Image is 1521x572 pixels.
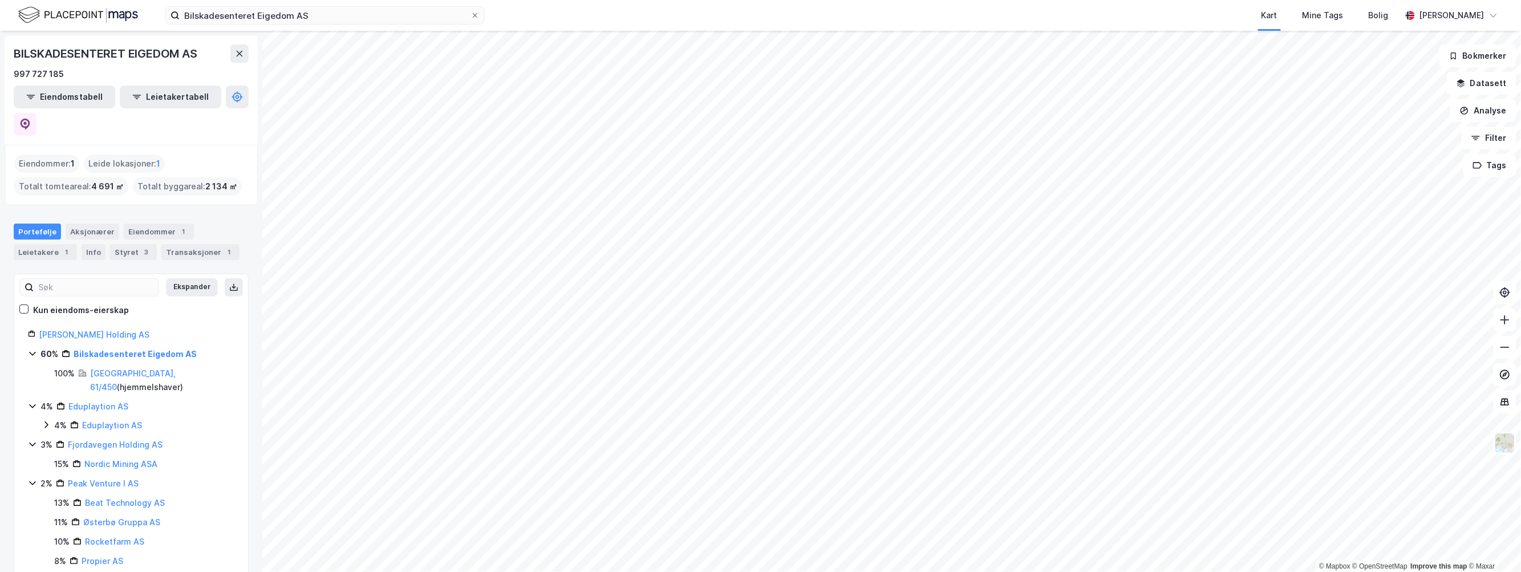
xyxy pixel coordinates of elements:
[14,244,77,260] div: Leietakere
[14,44,200,63] div: BILSKADESENTERET EIGEDOM AS
[178,226,189,237] div: 1
[1303,9,1344,22] div: Mine Tags
[61,246,72,258] div: 1
[1450,99,1516,122] button: Analyse
[54,367,75,380] div: 100%
[68,401,128,411] a: Eduplaytion AS
[205,180,237,193] span: 2 134 ㎡
[71,157,75,171] span: 1
[1447,72,1516,95] button: Datasett
[141,246,152,258] div: 3
[18,5,138,25] img: logo.f888ab2527a4732fd821a326f86c7f29.svg
[84,155,165,173] div: Leide lokasjoner :
[1462,127,1516,149] button: Filter
[14,177,128,196] div: Totalt tomteareal :
[1463,154,1516,177] button: Tags
[40,347,58,361] div: 60%
[120,86,221,108] button: Leietakertabell
[166,278,218,297] button: Ekspander
[90,367,234,394] div: ( hjemmelshaver )
[1439,44,1516,67] button: Bokmerker
[54,457,69,471] div: 15%
[40,400,53,413] div: 4%
[85,498,165,508] a: Beat Technology AS
[1494,432,1516,454] img: Z
[14,86,115,108] button: Eiendomstabell
[34,279,159,296] input: Søk
[82,244,106,260] div: Info
[180,7,471,24] input: Søk på adresse, matrikkel, gårdeiere, leietakere eller personer
[54,496,70,510] div: 13%
[85,537,144,546] a: Rocketfarm AS
[1262,9,1277,22] div: Kart
[1353,562,1408,570] a: OpenStreetMap
[91,180,124,193] span: 4 691 ㎡
[33,303,129,317] div: Kun eiendoms-eierskap
[14,155,79,173] div: Eiendommer :
[84,459,157,469] a: Nordic Mining ASA
[66,224,119,240] div: Aksjonærer
[74,349,197,359] a: Bilskadesenteret Eigedom AS
[1419,9,1485,22] div: [PERSON_NAME]
[14,67,64,81] div: 997 727 185
[224,246,235,258] div: 1
[54,419,67,432] div: 4%
[39,330,149,339] a: [PERSON_NAME] Holding AS
[124,224,194,240] div: Eiendommer
[14,224,61,240] div: Portefølje
[133,177,242,196] div: Totalt byggareal :
[1464,517,1521,572] iframe: Chat Widget
[156,157,160,171] span: 1
[161,244,240,260] div: Transaksjoner
[54,516,68,529] div: 11%
[1319,562,1350,570] a: Mapbox
[1369,9,1389,22] div: Bolig
[40,438,52,452] div: 3%
[68,478,139,488] a: Peak Venture I AS
[82,420,142,430] a: Eduplaytion AS
[90,368,176,392] a: [GEOGRAPHIC_DATA], 61/450
[40,477,52,490] div: 2%
[1411,562,1467,570] a: Improve this map
[110,244,157,260] div: Styret
[54,554,66,568] div: 8%
[1464,517,1521,572] div: Kontrollprogram for chat
[82,556,123,566] a: Propier AS
[83,517,160,527] a: Østerbø Gruppa AS
[68,440,163,449] a: Fjordavegen Holding AS
[54,535,70,549] div: 10%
